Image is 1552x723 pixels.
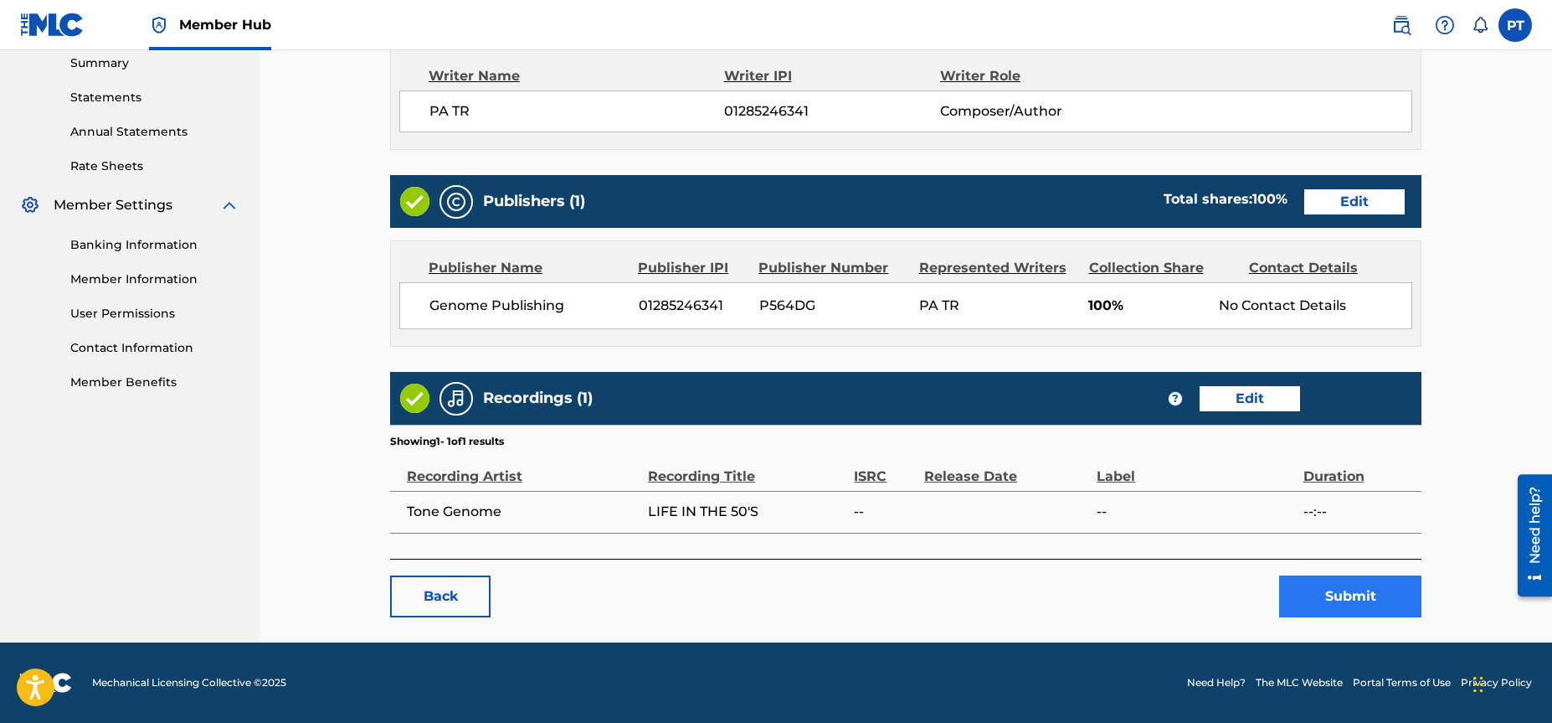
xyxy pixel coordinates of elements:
span: Genome Publishing [429,296,626,316]
a: User Permissions [70,305,239,323]
a: Banking Information [70,236,239,254]
span: 100 % [1252,191,1287,207]
div: Writer Role [940,66,1137,86]
div: Contact Details [1249,258,1396,278]
div: User Menu [1498,8,1532,42]
div: Total shares: [1164,189,1287,209]
div: Writer Name [429,66,724,86]
div: Publisher Number [758,258,906,278]
iframe: Resource Center [1505,467,1552,606]
img: Member Settings [20,195,40,215]
a: Statements [70,89,239,106]
div: Publisher Name [429,258,625,278]
button: Submit [1279,576,1421,617]
span: -- [854,502,916,522]
span: 01285246341 [639,296,747,316]
a: The MLC Website [1256,675,1343,690]
a: Back [390,576,491,617]
div: Duration [1303,449,1413,487]
div: Help [1428,8,1462,42]
img: Recordings [446,389,466,409]
div: Writer IPI [724,66,941,86]
span: PA TR [919,297,959,313]
div: No Contact Details [1219,296,1411,316]
img: expand [219,195,239,215]
span: 100% [1088,296,1206,316]
span: LIFE IN THE 50'S [648,502,845,522]
div: Recording Title [648,449,845,487]
h5: Recordings (1) [483,389,593,408]
a: Portal Terms of Use [1353,675,1451,690]
a: Privacy Policy [1461,675,1532,690]
a: Annual Statements [70,123,239,141]
span: Member Settings [54,195,172,215]
a: Member Benefits [70,374,239,391]
a: Edit [1304,189,1405,214]
a: Public Search [1385,8,1418,42]
img: logo [20,673,72,693]
div: Represented Writers [919,258,1077,278]
span: Member Hub [179,15,271,34]
img: Top Rightsholder [149,15,169,35]
div: Label [1097,449,1294,487]
div: Release Date [924,449,1088,487]
iframe: Chat Widget [1468,643,1552,723]
img: MLC Logo [20,13,85,37]
a: Summary [70,54,239,72]
img: search [1391,15,1411,35]
div: Notifications [1472,17,1488,34]
div: Publisher IPI [638,258,746,278]
p: Showing 1 - 1 of 1 results [390,434,504,449]
a: Rate Sheets [70,158,239,175]
a: Contact Information [70,339,239,357]
span: Composer/Author [940,101,1137,121]
span: -- [1097,502,1294,522]
div: Collection Share [1089,258,1236,278]
span: Mechanical Licensing Collective © 2025 [92,675,286,690]
a: Member Information [70,271,239,288]
a: Edit [1200,386,1300,411]
span: ? [1169,392,1182,405]
a: Need Help? [1187,675,1246,690]
div: Drag [1473,659,1483,710]
span: 01285246341 [724,101,940,121]
img: Valid [400,187,429,216]
div: ISRC [854,449,916,487]
div: Recording Artist [407,449,640,487]
img: help [1435,15,1455,35]
img: Publishers [446,192,466,212]
h5: Publishers (1) [483,192,585,211]
span: Tone Genome [407,502,640,522]
span: --:-- [1303,502,1413,522]
img: Valid [400,384,429,413]
span: PA TR [429,101,724,121]
span: P564DG [759,296,907,316]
